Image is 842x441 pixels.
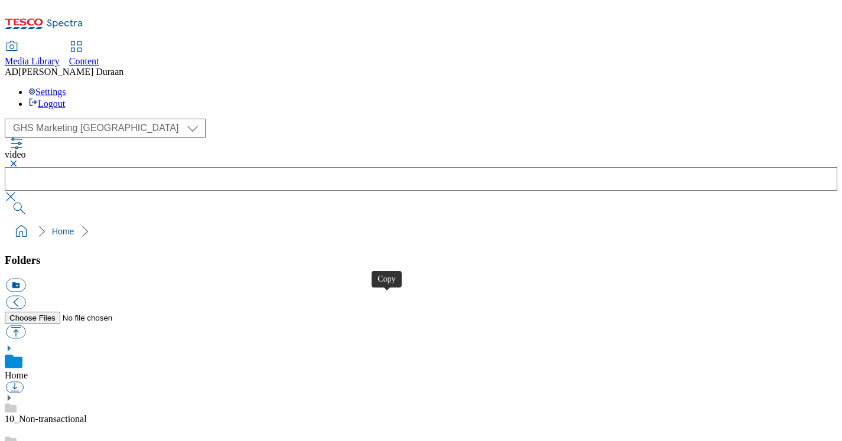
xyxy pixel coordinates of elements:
a: Home [52,227,74,236]
a: Media Library [5,42,60,67]
span: [PERSON_NAME] Duraan [18,67,123,77]
a: 10_Non-transactional [5,414,87,424]
a: Settings [28,87,66,97]
span: video [5,149,26,159]
h3: Folders [5,254,837,267]
a: Content [69,42,99,67]
a: Home [5,370,28,380]
span: AD [5,67,18,77]
span: Media Library [5,56,60,66]
a: home [12,222,31,241]
span: Content [69,56,99,66]
a: Logout [28,99,65,109]
nav: breadcrumb [5,220,837,243]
